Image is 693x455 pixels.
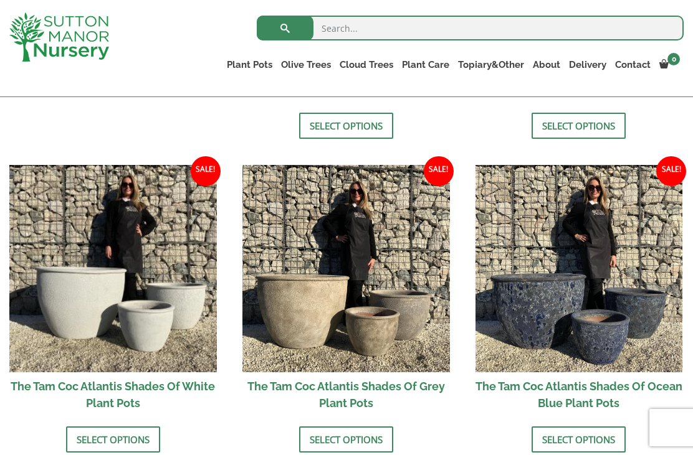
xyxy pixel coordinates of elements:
[257,16,684,40] input: Search...
[242,372,450,417] h2: The Tam Coc Atlantis Shades Of Grey Plant Pots
[528,56,565,73] a: About
[655,56,684,73] a: 0
[656,156,686,186] span: Sale!
[398,56,454,73] a: Plant Care
[532,426,626,453] a: Select options for “The Tam Coc Atlantis Shades Of Ocean Blue Plant Pots”
[476,372,683,417] h2: The Tam Coc Atlantis Shades Of Ocean Blue Plant Pots
[9,372,217,417] h2: The Tam Coc Atlantis Shades Of White Plant Pots
[66,426,160,453] a: Select options for “The Tam Coc Atlantis Shades Of White Plant Pots”
[299,426,393,453] a: Select options for “The Tam Coc Atlantis Shades Of Grey Plant Pots”
[565,56,611,73] a: Delivery
[222,56,277,73] a: Plant Pots
[191,156,221,186] span: Sale!
[277,56,335,73] a: Olive Trees
[476,165,683,372] img: The Tam Coc Atlantis Shades Of Ocean Blue Plant Pots
[424,156,454,186] span: Sale!
[242,165,450,372] img: The Tam Coc Atlantis Shades Of Grey Plant Pots
[299,113,393,139] a: Select options for “The Hanoi Atlantis Shades Of White Plant Pots”
[476,165,683,417] a: Sale! The Tam Coc Atlantis Shades Of Ocean Blue Plant Pots
[9,12,109,62] img: logo
[9,165,217,372] img: The Tam Coc Atlantis Shades Of White Plant Pots
[667,53,680,65] span: 0
[611,56,655,73] a: Contact
[242,165,450,417] a: Sale! The Tam Coc Atlantis Shades Of Grey Plant Pots
[532,113,626,139] a: Select options for “The Tam Coc Atlantis Shades Of Golden Rust Plant Pots”
[9,165,217,417] a: Sale! The Tam Coc Atlantis Shades Of White Plant Pots
[454,56,528,73] a: Topiary&Other
[335,56,398,73] a: Cloud Trees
